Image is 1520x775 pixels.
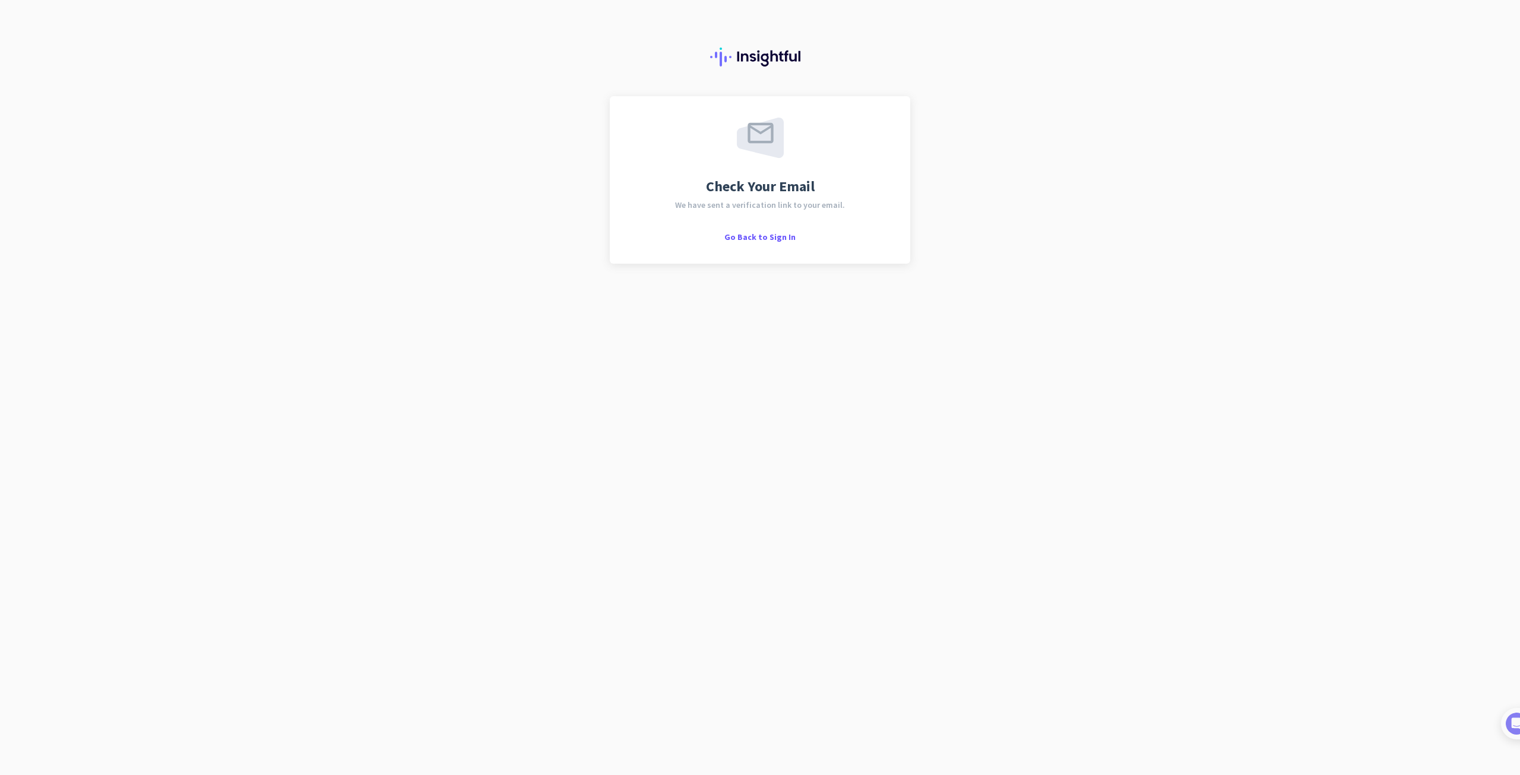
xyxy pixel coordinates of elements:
img: email-sent [737,118,784,158]
span: Check Your Email [706,179,815,194]
span: We have sent a verification link to your email. [675,201,845,209]
img: Insightful [710,48,810,67]
span: Go Back to Sign In [724,232,796,242]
